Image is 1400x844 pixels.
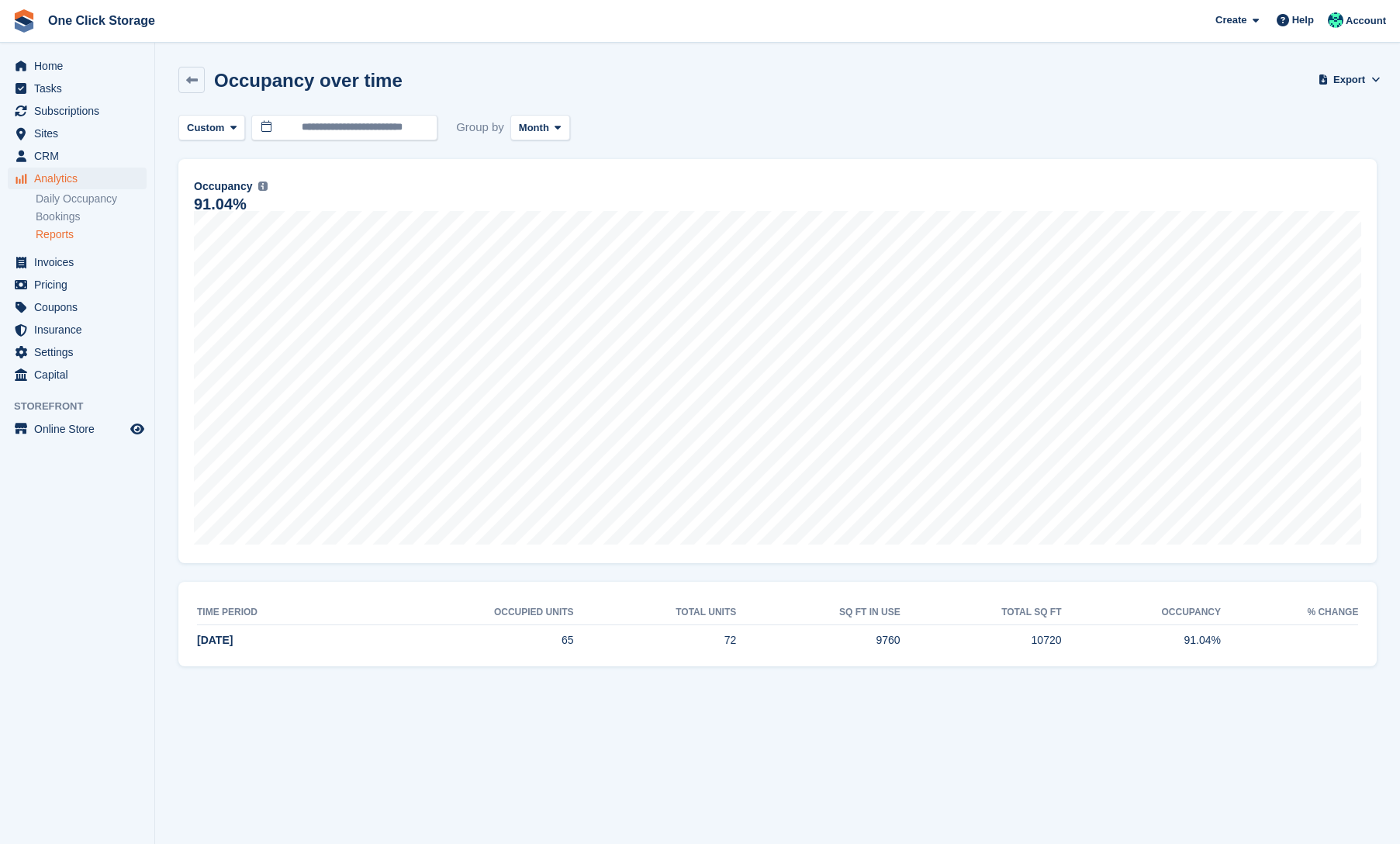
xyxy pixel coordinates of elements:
a: menu [8,251,147,273]
span: Tasks [34,78,127,99]
a: Daily Occupancy [36,192,147,206]
a: menu [8,418,147,440]
img: Katy Forster [1328,12,1343,28]
span: Month [519,120,549,136]
span: CRM [34,145,127,167]
span: Capital [34,364,127,386]
a: menu [8,78,147,99]
a: menu [8,296,147,318]
button: Custom [178,115,245,140]
a: menu [8,145,147,167]
span: Occupancy [194,178,252,195]
span: Pricing [34,274,127,296]
span: Create [1215,12,1246,28]
th: Time period [197,600,360,625]
span: Settings [34,341,127,363]
a: menu [8,55,147,77]
button: Month [510,115,570,140]
span: Help [1292,12,1314,28]
span: Subscriptions [34,100,127,122]
span: Coupons [34,296,127,318]
span: Online Store [34,418,127,440]
td: 10720 [900,624,1062,657]
img: icon-info-grey-7440780725fd019a000dd9b08b2336e03edf1995a4989e88bcd33f0948082b44.svg [258,182,268,191]
a: menu [8,123,147,144]
span: Group by [456,115,504,140]
span: Insurance [34,319,127,341]
span: Custom [187,120,224,136]
span: Invoices [34,251,127,273]
td: 91.04% [1062,624,1221,657]
h2: Occupancy over time [214,70,403,91]
a: menu [8,341,147,363]
a: menu [8,168,147,189]
a: Reports [36,227,147,242]
th: sq ft in use [736,600,900,625]
span: Storefront [14,399,154,414]
th: Occupied units [360,600,574,625]
img: stora-icon-8386f47178a22dfd0bd8f6a31ec36ba5ce8667c1dd55bd0f319d3a0aa187defe.svg [12,9,36,33]
span: Sites [34,123,127,144]
div: 91.04% [194,198,247,211]
a: Preview store [128,420,147,438]
a: menu [8,100,147,122]
td: 72 [574,624,737,657]
span: Analytics [34,168,127,189]
td: 9760 [736,624,900,657]
a: Bookings [36,209,147,224]
td: 65 [360,624,574,657]
a: menu [8,274,147,296]
span: Export [1333,72,1365,88]
button: Export [1322,67,1378,92]
a: menu [8,319,147,341]
span: [DATE] [197,634,233,646]
th: Total units [574,600,737,625]
th: Total sq ft [900,600,1062,625]
span: Account [1346,13,1386,29]
a: One Click Storage [42,8,161,33]
span: Home [34,55,127,77]
a: menu [8,364,147,386]
th: % change [1221,600,1358,625]
th: Occupancy [1062,600,1221,625]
